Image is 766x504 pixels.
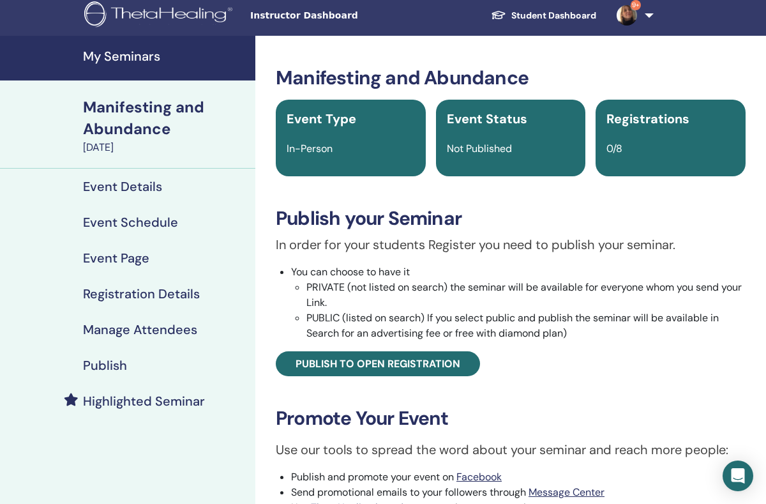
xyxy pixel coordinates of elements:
[606,142,622,155] span: 0/8
[447,111,527,127] span: Event Status
[306,280,746,310] li: PRIVATE (not listed on search) the seminar will be available for everyone whom you send your Link.
[83,322,197,337] h4: Manage Attendees
[83,250,149,266] h4: Event Page
[83,286,200,302] h4: Registration Details
[276,66,746,89] h3: Manifesting and Abundance
[276,207,746,230] h3: Publish your Seminar
[83,96,248,140] div: Manifesting and Abundance
[276,440,746,459] p: Use our tools to spread the word about your seminar and reach more people:
[83,358,127,373] h4: Publish
[287,111,356,127] span: Event Type
[617,5,637,26] img: default.jpg
[491,10,506,20] img: graduation-cap-white.svg
[276,235,746,254] p: In order for your students Register you need to publish your seminar.
[84,1,237,30] img: logo.png
[306,310,746,341] li: PUBLIC (listed on search) If you select public and publish the seminar will be available in Searc...
[75,96,255,155] a: Manifesting and Abundance[DATE]
[291,264,746,341] li: You can choose to have it
[606,111,689,127] span: Registrations
[83,140,248,155] div: [DATE]
[83,179,162,194] h4: Event Details
[83,393,205,409] h4: Highlighted Seminar
[456,470,502,484] a: Facebook
[481,4,606,27] a: Student Dashboard
[723,461,753,491] div: Open Intercom Messenger
[291,470,746,485] li: Publish and promote your event on
[250,9,442,22] span: Instructor Dashboard
[447,142,512,155] span: Not Published
[276,407,746,430] h3: Promote Your Event
[276,351,480,376] a: Publish to open registration
[529,485,605,499] a: Message Center
[287,142,333,155] span: In-Person
[83,49,248,64] h4: My Seminars
[83,215,178,230] h4: Event Schedule
[296,357,460,370] span: Publish to open registration
[291,485,746,500] li: Send promotional emails to your followers through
